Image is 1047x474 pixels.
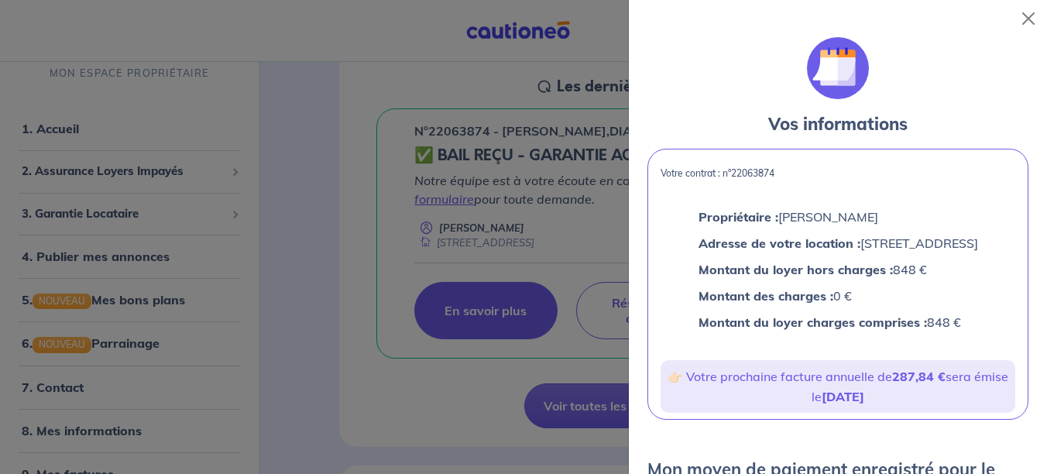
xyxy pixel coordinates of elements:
[661,168,1015,179] p: Votre contrat : n°22063874
[667,366,1009,407] p: 👉🏻 Votre prochaine facture annuelle de sera émise le
[699,209,778,225] strong: Propriétaire :
[699,286,978,306] p: 0 €
[807,37,869,99] img: illu_calendar.svg
[822,389,864,404] strong: [DATE]
[1016,6,1041,31] button: Close
[699,314,927,330] strong: Montant du loyer charges comprises :
[699,288,833,304] strong: Montant des charges :
[892,369,946,384] strong: 287,84 €
[699,312,978,332] p: 848 €
[699,262,893,277] strong: Montant du loyer hors charges :
[699,235,860,251] strong: Adresse de votre location :
[768,113,908,135] strong: Vos informations
[699,207,978,227] p: [PERSON_NAME]
[699,233,978,253] p: [STREET_ADDRESS]
[699,259,978,280] p: 848 €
